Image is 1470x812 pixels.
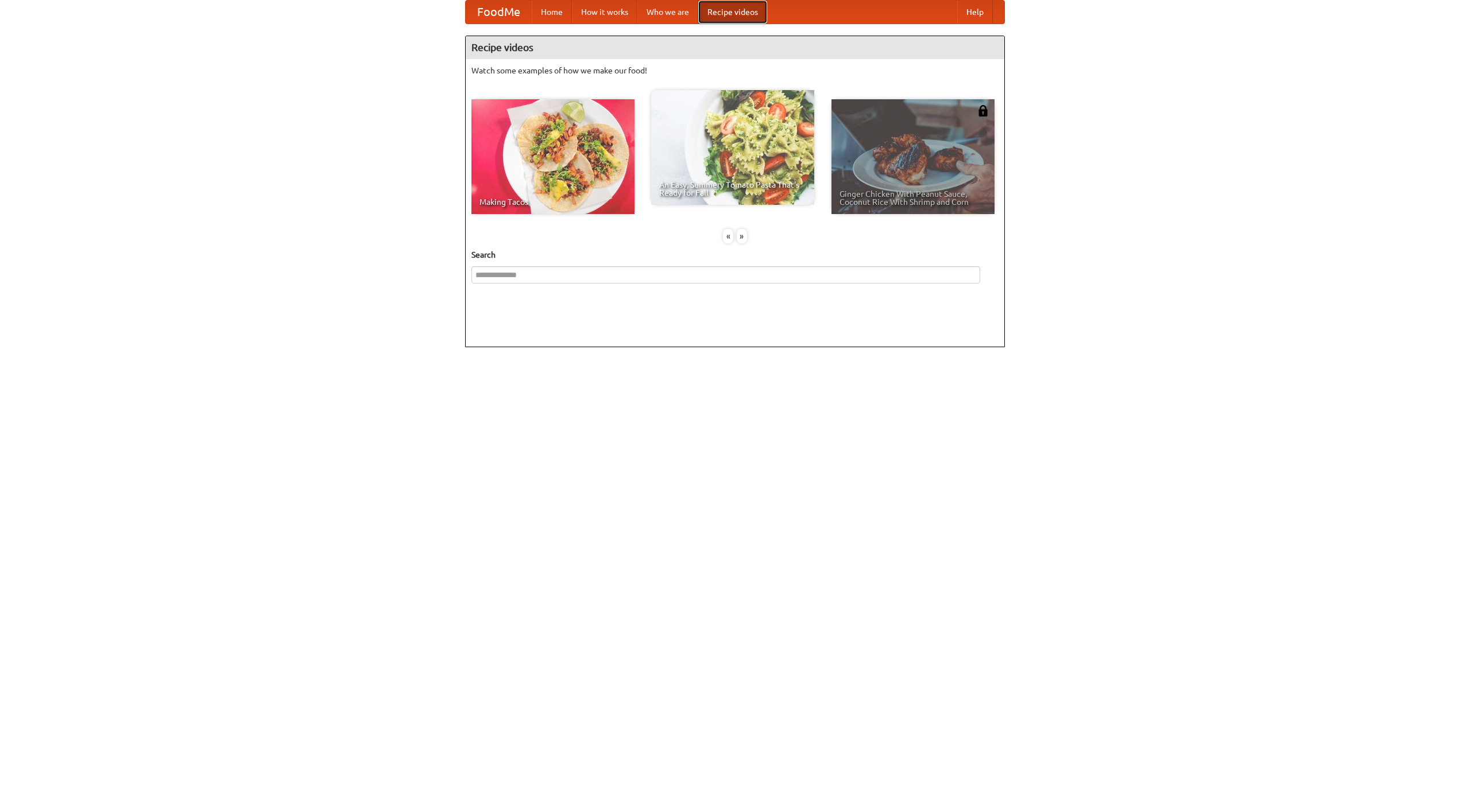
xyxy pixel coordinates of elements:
a: Home [532,1,572,24]
div: » [737,229,747,243]
a: Help [957,1,993,24]
h4: Recipe videos [466,36,1004,59]
a: Who we are [637,1,698,24]
span: Making Tacos [479,198,626,206]
div: « [723,229,733,243]
a: An Easy, Summery Tomato Pasta That's Ready for Fall [651,90,814,205]
p: Watch some examples of how we make our food! [471,65,999,76]
span: An Easy, Summery Tomato Pasta That's Ready for Fall [659,181,806,197]
a: Recipe videos [698,1,767,24]
a: Making Tacos [471,99,635,214]
h5: Search [471,249,999,261]
img: 483408.png [977,105,989,116]
a: FoodMe [466,1,532,24]
a: How it works [572,1,637,24]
